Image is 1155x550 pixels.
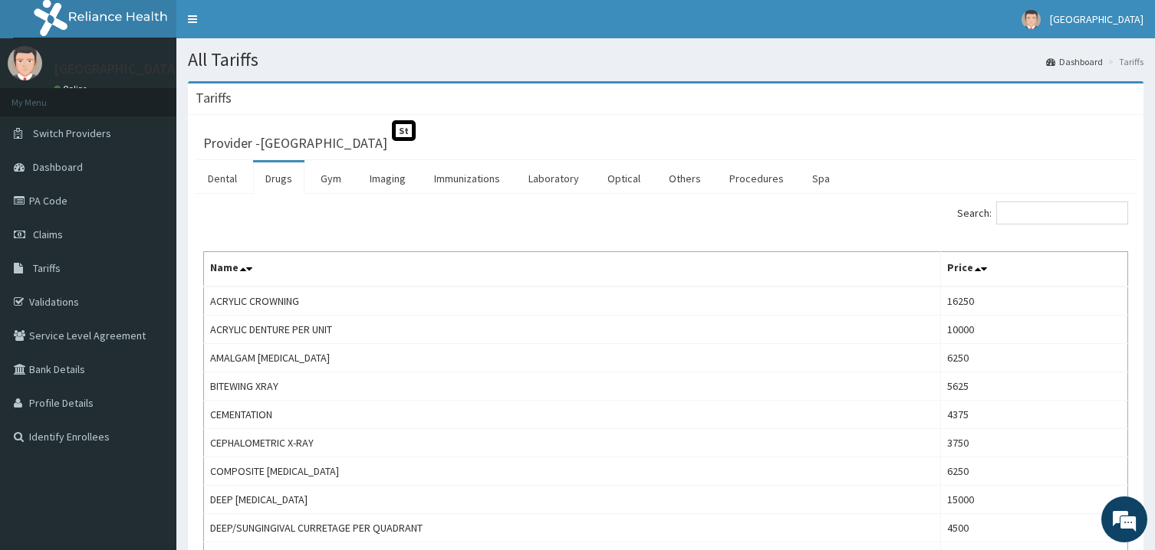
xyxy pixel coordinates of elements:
[656,162,713,195] a: Others
[940,401,1127,429] td: 4375
[357,162,418,195] a: Imaging
[54,83,90,94] a: Online
[940,286,1127,316] td: 16250
[188,50,1143,70] h1: All Tariffs
[204,344,941,372] td: AMALGAM [MEDICAL_DATA]
[1050,12,1143,26] span: [GEOGRAPHIC_DATA]
[204,514,941,542] td: DEEP/SUNGINGIVAL CURRETAGE PER QUADRANT
[595,162,653,195] a: Optical
[996,201,1128,224] input: Search:
[516,162,591,195] a: Laboratory
[196,162,249,195] a: Dental
[204,457,941,486] td: COMPOSITE [MEDICAL_DATA]
[940,252,1127,287] th: Price
[940,316,1127,344] td: 10000
[253,162,304,195] a: Drugs
[940,344,1127,372] td: 6250
[940,514,1127,542] td: 4500
[204,486,941,514] td: DEEP [MEDICAL_DATA]
[54,62,180,76] p: [GEOGRAPHIC_DATA]
[204,429,941,457] td: CEPHALOMETRIC X-RAY
[940,429,1127,457] td: 3750
[1046,55,1103,68] a: Dashboard
[940,457,1127,486] td: 6250
[308,162,354,195] a: Gym
[800,162,842,195] a: Spa
[717,162,796,195] a: Procedures
[940,486,1127,514] td: 15000
[196,91,232,105] h3: Tariffs
[1022,10,1041,29] img: User Image
[957,201,1128,224] label: Search:
[204,286,941,316] td: ACRYLIC CROWNING
[8,46,42,80] img: User Image
[392,120,416,141] span: St
[203,136,387,150] h3: Provider - [GEOGRAPHIC_DATA]
[33,228,63,241] span: Claims
[204,372,941,401] td: BITEWING XRAY
[33,126,111,140] span: Switch Providers
[204,316,941,344] td: ACRYLIC DENTURE PER UNIT
[204,252,941,287] th: Name
[1104,55,1143,68] li: Tariffs
[940,372,1127,401] td: 5625
[422,162,512,195] a: Immunizations
[33,160,83,174] span: Dashboard
[33,261,61,275] span: Tariffs
[204,401,941,429] td: CEMENTATION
